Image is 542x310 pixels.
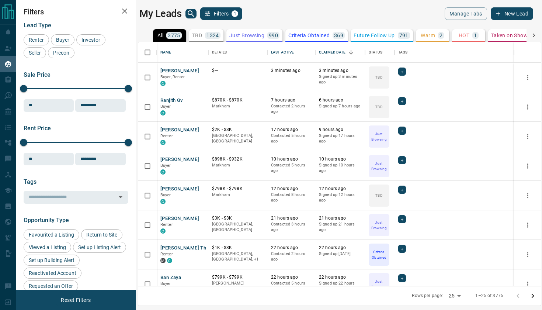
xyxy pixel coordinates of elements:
p: 2 [439,33,442,38]
div: Claimed Date [319,42,346,63]
div: Tags [398,42,408,63]
div: Requested an Offer [24,280,78,292]
p: Contacted 5 hours ago [271,162,312,174]
p: Signed up [DATE] [319,251,361,257]
button: search button [185,9,197,18]
p: 21 hours ago [319,215,361,221]
span: + [401,186,403,193]
span: Buyer [160,281,171,286]
p: 21 hours ago [271,215,312,221]
p: Signed up 17 hours ago [319,133,361,144]
p: Just Browsing [229,33,264,38]
span: Seller [26,50,44,56]
span: Renter [160,252,173,256]
div: Investor [76,34,105,45]
p: Markham [212,192,264,198]
button: Reset Filters [56,294,95,306]
div: + [398,186,406,194]
span: Renter [26,37,46,43]
p: Taken on Showings [491,33,538,38]
button: Ranjith Gv [160,97,183,104]
p: 369 [334,33,343,38]
button: [PERSON_NAME] [160,68,199,75]
h2: Filters [24,7,128,16]
div: Name [160,42,171,63]
p: [PERSON_NAME] [212,280,264,286]
button: [PERSON_NAME] [160,127,199,134]
p: TBD [375,104,382,110]
p: Signed up 21 hours ago [319,221,361,233]
div: Renter [24,34,49,45]
div: Viewed a Listing [24,242,71,253]
button: Open [115,192,126,202]
p: $798K - $798K [212,186,264,192]
span: Lead Type [24,22,51,29]
span: Buyer [160,163,171,168]
div: Name [157,42,208,63]
span: + [401,127,403,134]
p: Contacted 5 hours ago [271,133,312,144]
button: [PERSON_NAME] [160,186,199,193]
span: + [401,216,403,223]
p: Contacted 3 hours ago [271,221,312,233]
p: TBD [192,33,202,38]
p: Signed up 3 minutes ago [319,74,361,85]
div: 25 [446,290,463,301]
button: Sort [346,47,356,58]
p: Contacted 8 hours ago [271,192,312,203]
span: Return to Site [84,232,120,238]
p: Criteria Obtained [288,33,330,38]
p: Markham [212,103,264,109]
div: + [398,156,406,164]
button: more [522,101,533,113]
div: Precon [48,47,74,58]
p: 6 hours ago [319,97,361,103]
div: + [398,245,406,253]
p: Toronto [212,251,264,262]
span: Set up Building Alert [26,257,77,263]
div: Tags [395,42,514,63]
p: [GEOGRAPHIC_DATA], [GEOGRAPHIC_DATA] [212,221,264,233]
span: Buyer [160,104,171,109]
button: more [522,161,533,172]
div: Return to Site [81,229,122,240]
span: 1 [232,11,237,16]
p: $799K - $799K [212,274,264,280]
div: Set up Listing Alert [73,242,126,253]
p: 22 hours ago [319,274,361,280]
p: 3775 [168,33,180,38]
p: Signed up 7 hours ago [319,103,361,109]
p: 1 [474,33,477,38]
div: condos.ca [160,169,166,175]
p: 9 hours ago [319,127,361,133]
div: + [398,274,406,282]
div: Last Active [271,42,294,63]
p: Warm [421,33,435,38]
button: Ban Zaya [160,274,181,281]
div: Status [369,42,382,63]
span: Tags [24,178,37,185]
div: Claimed Date [315,42,365,63]
span: + [401,97,403,105]
div: condos.ca [160,199,166,204]
span: Precon [51,50,72,56]
p: Signed up 22 hours ago [319,280,361,292]
span: Opportunity Type [24,217,69,224]
button: Go to next page [525,289,540,303]
div: Details [212,42,227,63]
div: condos.ca [160,110,166,116]
span: Reactivated Account [26,270,79,276]
button: Manage Tabs [445,7,487,20]
p: Criteria Obtained [369,249,389,260]
p: TBD [375,75,382,80]
div: condos.ca [167,258,172,263]
span: Buyer [160,193,171,197]
div: + [398,127,406,135]
div: condos.ca [160,81,166,86]
div: Seller [24,47,46,58]
p: Markham [212,162,264,168]
div: Favourited a Listing [24,229,79,240]
div: + [398,68,406,76]
button: more [522,249,533,260]
p: $870K - $870K [212,97,264,103]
